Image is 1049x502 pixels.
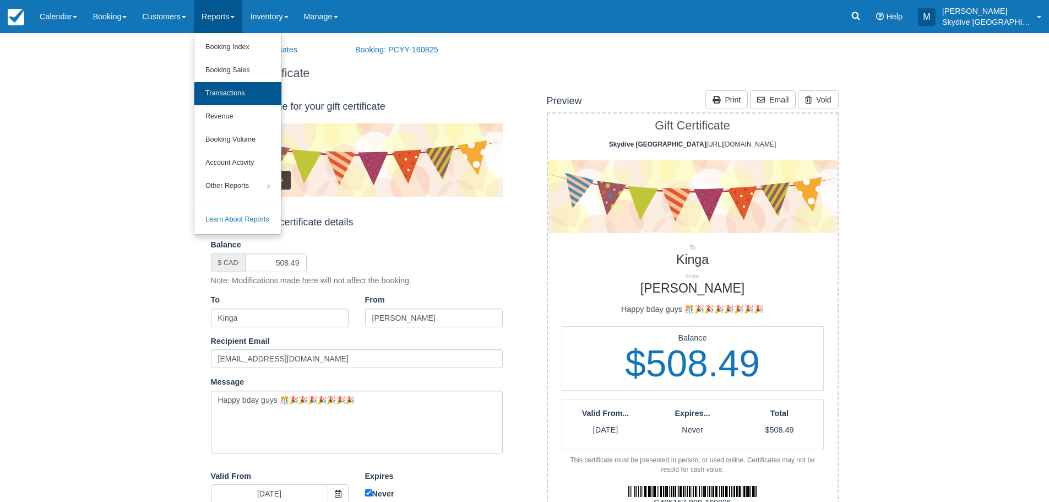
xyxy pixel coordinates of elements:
[562,424,649,436] p: [DATE]
[211,376,244,388] label: Message
[194,33,282,235] ul: Reports
[194,36,281,59] a: Booking Index
[548,160,838,233] img: celebration.png
[675,409,710,418] strong: Expires...
[609,141,776,148] span: [URL][DOMAIN_NAME]
[540,244,846,252] p: To
[942,6,1030,17] p: [PERSON_NAME]
[540,282,846,295] h2: [PERSON_NAME]
[365,489,372,496] input: Never
[547,96,582,107] h4: Preview
[609,141,706,148] strong: Skydive [GEOGRAPHIC_DATA]
[194,105,281,128] a: Revenue
[194,152,281,175] a: Account Activity
[211,123,503,197] img: celebration.png
[211,275,412,287] p: Note: Modifications made here will not affect the booking.
[705,90,748,109] a: Print
[736,424,823,436] p: $508.49
[365,471,394,482] label: Expires
[211,101,503,112] h4: 1. Select a theme for your gift certificate
[211,239,241,251] label: Balance
[194,175,281,198] a: Other Reports
[562,332,823,344] p: Balance
[886,12,903,21] span: Help
[218,259,238,267] small: $ CAD
[540,253,846,267] h2: Kinga
[540,119,846,132] h1: Gift Certificate
[194,82,281,105] a: Transactions
[211,471,252,482] label: Valid From
[194,208,281,231] a: Learn About Reports
[211,336,270,347] label: Recipient Email
[942,17,1030,28] p: Skydive [GEOGRAPHIC_DATA]
[8,9,24,25] img: checkfront-main-nav-mini-logo.png
[211,217,503,228] h4: 2. Edit your gift certificate details
[211,391,503,454] textarea: Happy bday guys 🎊🎉🎉🎉🎉🎉🎉🎉
[203,67,508,80] h1: Edit Gift Certificate
[211,309,349,327] input: Name
[211,349,503,368] input: Email
[918,8,936,26] div: M
[365,487,503,500] label: Never
[194,128,281,152] a: Booking Volume
[365,309,503,327] input: Name
[562,343,823,384] h1: $508.49
[194,59,281,82] a: Booking Sales
[562,456,824,474] div: This certificate must be presented in person, or used online. Certificates may not be resold for ...
[750,90,796,109] a: Email
[649,424,736,436] p: Never
[347,44,492,56] a: Booking: PCYY-160825
[798,90,838,109] a: Void
[365,294,393,306] label: From
[540,273,846,280] p: From
[582,409,629,418] strong: Valid From...
[211,294,238,306] label: To
[876,13,884,20] i: Help
[548,295,838,326] div: Happy bday guys 🎊🎉🎉🎉🎉🎉🎉🎉
[770,409,789,418] strong: Total
[245,253,307,272] input: 0.00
